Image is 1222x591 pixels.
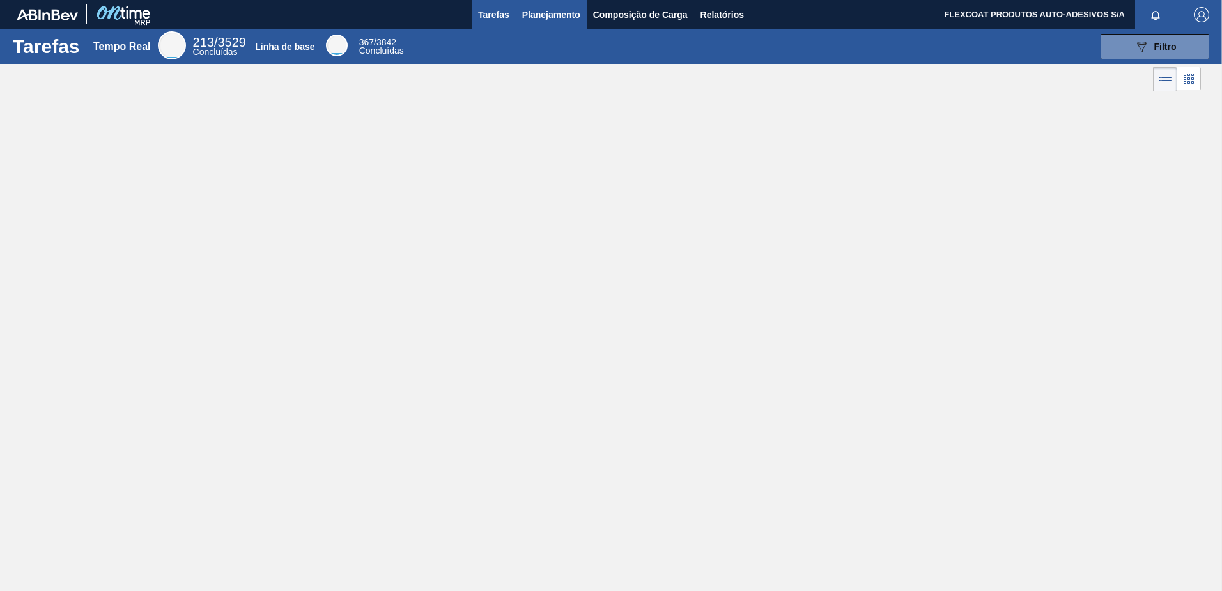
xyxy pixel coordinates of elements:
[359,45,404,56] span: Concluídas
[1154,42,1177,52] span: Filtro
[478,7,509,22] span: Tarefas
[93,41,151,52] div: Tempo Real
[13,39,80,54] h1: Tarefas
[193,37,246,56] div: Real Time
[1194,7,1209,22] img: Logout
[158,31,186,59] div: Real Time
[193,35,214,49] span: 213
[1101,34,1209,59] button: Filtro
[359,37,374,47] span: 367
[326,35,348,56] div: Base Line
[17,9,78,20] img: TNhmsLtSVTkK8tSr43FrP2fwEKptu5GPRR3wAAAABJRU5ErkJggg==
[1135,6,1176,24] button: Notificações
[1153,67,1177,91] div: Visão em Lista
[217,35,246,49] font: 3529
[1177,67,1201,91] div: Visão em Cards
[255,42,314,52] div: Linha de base
[193,35,246,49] span: /
[593,7,688,22] span: Composição de Carga
[700,7,744,22] span: Relatórios
[376,37,396,47] font: 3842
[359,38,404,55] div: Base Line
[359,37,396,47] span: /
[522,7,580,22] span: Planejamento
[193,47,238,57] span: Concluídas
